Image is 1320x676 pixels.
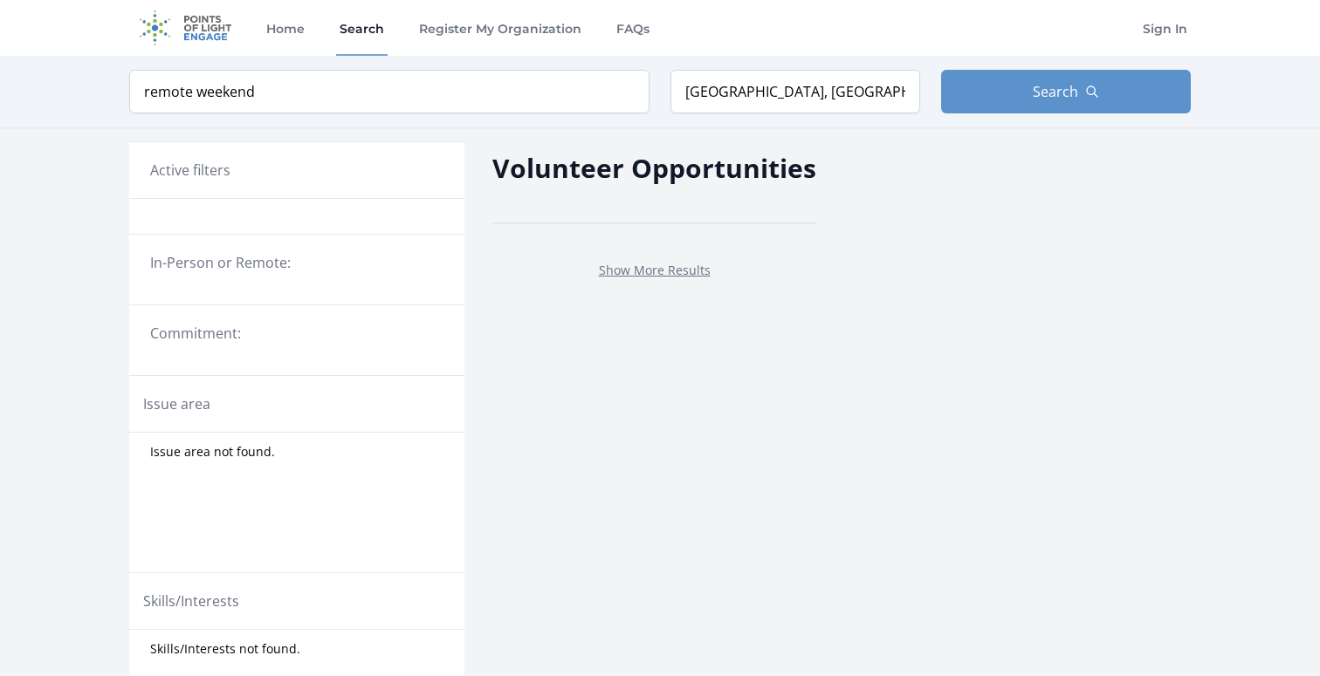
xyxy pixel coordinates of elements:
span: Skills/Interests not found. [150,640,300,658]
span: Issue area not found. [150,443,275,461]
input: Location [670,70,920,113]
legend: Skills/Interests [143,591,239,611]
legend: In-Person or Remote: [150,252,443,273]
legend: Issue area [143,393,210,414]
h2: Volunteer Opportunities [492,148,816,188]
legend: Commitment: [150,323,443,344]
input: Keyword [129,70,650,113]
a: Show More Results [599,262,711,278]
span: Search [1033,81,1078,102]
button: Search [941,70,1191,113]
h3: Active filters [150,160,230,181]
